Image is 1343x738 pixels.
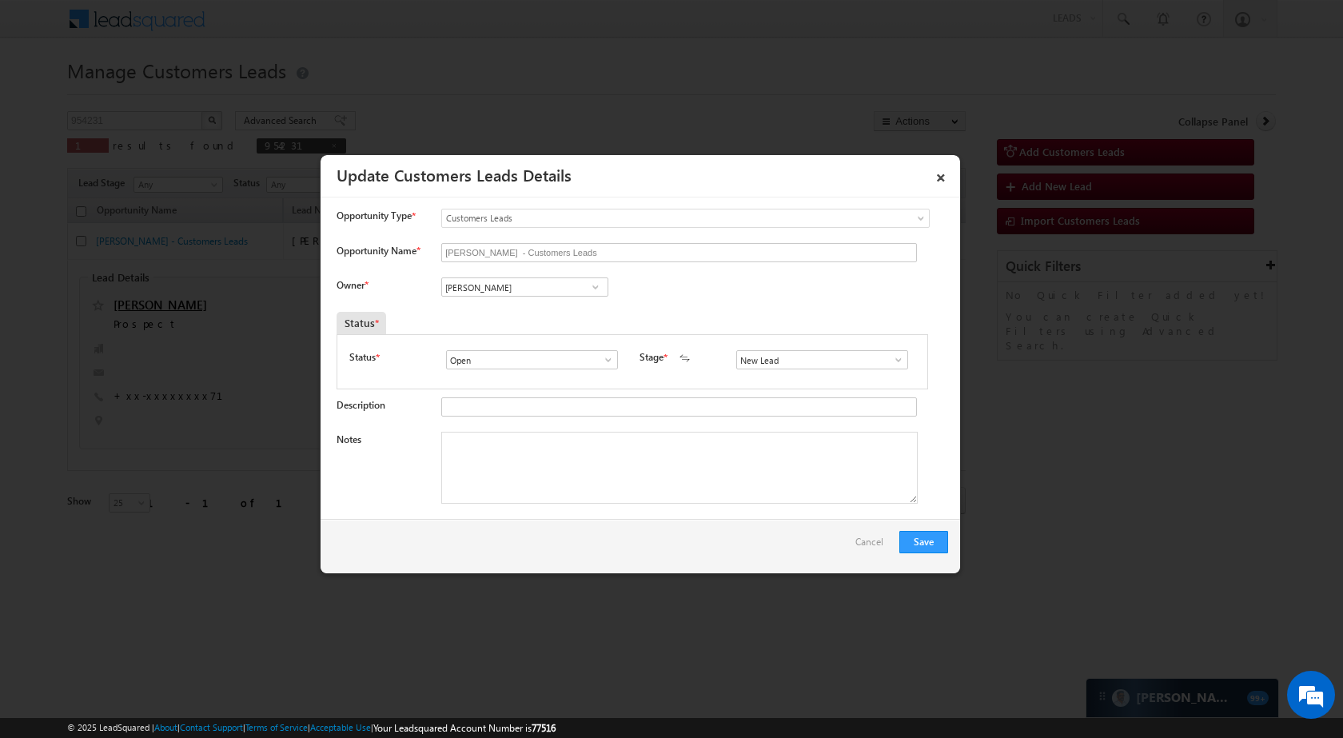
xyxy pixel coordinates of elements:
[442,211,864,225] span: Customers Leads
[446,350,618,369] input: Type to Search
[349,350,376,365] label: Status
[154,722,177,732] a: About
[337,245,420,257] label: Opportunity Name
[441,209,930,228] a: Customers Leads
[217,493,290,514] em: Start Chat
[884,352,904,368] a: Show All Items
[441,277,608,297] input: Type to Search
[927,161,954,189] a: ×
[855,531,891,561] a: Cancel
[21,148,292,479] textarea: Type your message and hit 'Enter'
[67,720,556,736] span: © 2025 LeadSquared | | | | |
[736,350,908,369] input: Type to Search
[337,209,412,223] span: Opportunity Type
[532,722,556,734] span: 77516
[337,279,368,291] label: Owner
[337,312,386,334] div: Status
[245,722,308,732] a: Terms of Service
[180,722,243,732] a: Contact Support
[899,531,948,553] button: Save
[640,350,664,365] label: Stage
[373,722,556,734] span: Your Leadsquared Account Number is
[27,84,67,105] img: d_60004797649_company_0_60004797649
[594,352,614,368] a: Show All Items
[310,722,371,732] a: Acceptable Use
[337,163,572,185] a: Update Customers Leads Details
[337,399,385,411] label: Description
[83,84,269,105] div: Chat with us now
[337,433,361,445] label: Notes
[262,8,301,46] div: Minimize live chat window
[585,279,605,295] a: Show All Items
